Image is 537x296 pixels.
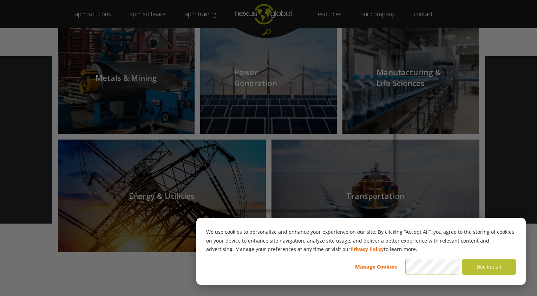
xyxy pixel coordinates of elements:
[462,259,516,275] button: Decline all
[405,259,459,275] button: Accept all
[206,228,516,254] p: We use cookies to personalize and enhance your experience on our site. By clicking “Accept All”, ...
[144,86,393,210] iframe: Popup CTA
[351,245,384,254] a: Privacy Policy
[349,259,403,275] button: Manage Cookies
[196,218,526,285] div: Cookie banner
